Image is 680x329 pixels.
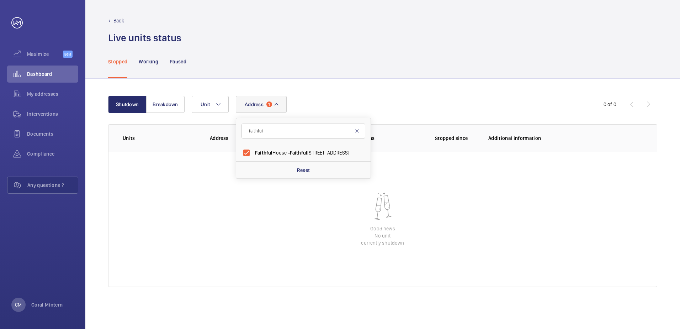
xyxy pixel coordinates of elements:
[255,149,353,156] span: House - [STREET_ADDRESS]
[201,101,210,107] span: Unit
[113,17,124,24] p: Back
[297,167,310,174] p: Reset
[123,135,198,142] p: Units
[435,135,477,142] p: Stopped since
[361,225,404,246] p: Good news No unit currently shutdown
[170,58,186,65] p: Paused
[27,51,63,58] span: Maximize
[192,96,229,113] button: Unit
[290,150,307,156] span: Faithful
[27,182,78,189] span: Any questions ?
[139,58,158,65] p: Working
[63,51,73,58] span: Beta
[108,96,147,113] button: Shutdown
[255,150,272,156] span: Faithful
[146,96,185,113] button: Breakdown
[210,135,311,142] p: Address
[27,130,78,137] span: Documents
[27,90,78,98] span: My addresses
[15,301,22,308] p: CM
[27,110,78,117] span: Interventions
[241,124,365,139] input: Search by address
[31,301,63,308] p: Coral Mintern
[108,31,181,45] h1: Live units status
[245,101,264,107] span: Address
[27,70,78,78] span: Dashboard
[266,101,272,107] span: 1
[236,96,287,113] button: Address1
[108,58,127,65] p: Stopped
[27,150,78,157] span: Compliance
[488,135,643,142] p: Additional information
[604,101,616,108] div: 0 of 0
